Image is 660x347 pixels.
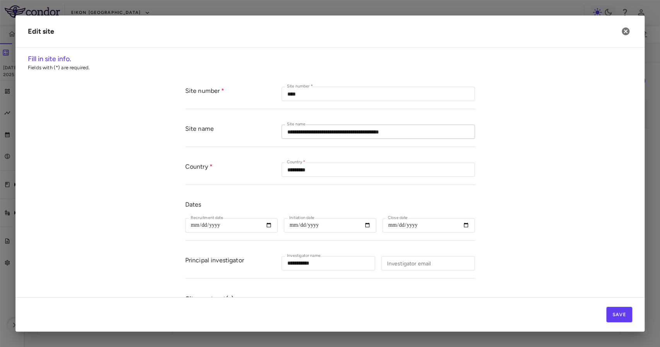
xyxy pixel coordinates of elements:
button: Save [606,307,632,322]
label: Site number [287,83,313,90]
p: Fields with (*) are required. [28,64,632,71]
div: Country [185,162,282,177]
div: Dates [185,200,475,209]
h6: Fill in site info. [28,54,632,64]
div: Edit site [28,26,54,37]
label: Recruitment date [191,215,223,221]
h6: Site contract(s) [185,294,475,304]
div: Principal investigator [185,256,282,270]
label: Initiation date [289,215,314,221]
div: Site number [185,87,282,101]
label: Site name [287,121,305,128]
label: Investigator name [287,253,321,259]
label: Country [287,159,305,166]
div: Site name [185,125,282,139]
label: Close date [388,215,408,221]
